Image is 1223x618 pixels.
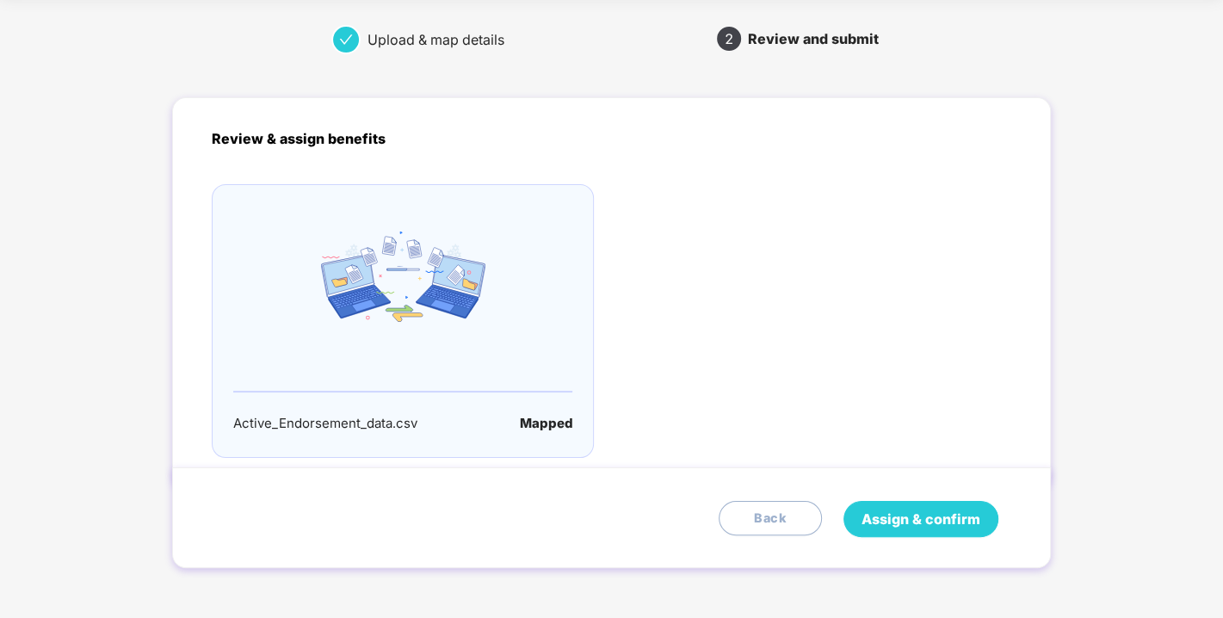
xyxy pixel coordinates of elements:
[843,501,998,537] button: Assign & confirm
[748,25,879,53] div: Review and submit
[519,413,572,434] div: Mapped
[725,32,733,46] span: 2
[754,509,787,528] span: Back
[212,128,1011,150] p: Review & assign benefits
[719,501,822,535] button: Back
[321,232,485,322] img: email_icon
[339,33,353,46] span: check
[233,413,417,434] div: Active_Endorsement_data.csv
[368,26,518,53] div: Upload & map details
[862,509,980,530] span: Assign & confirm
